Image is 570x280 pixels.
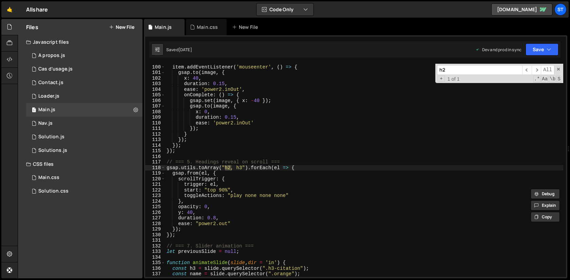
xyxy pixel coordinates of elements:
button: Copy [531,212,560,222]
div: 106 [145,98,165,104]
div: 132 [145,243,165,249]
div: 134 [145,255,165,260]
div: 15185/39819.js [26,49,142,62]
div: 15185/39823.js [26,144,142,157]
div: Solution.js [38,134,64,140]
div: 117 [145,159,165,165]
span: Whole Word Search [549,76,556,82]
div: 102 [145,76,165,81]
div: Nav.js [38,120,53,126]
div: 123 [145,193,165,199]
div: 137 [145,271,165,277]
span: Alt-Enter [541,65,554,75]
button: Debug [531,189,560,199]
a: St [554,3,567,16]
div: Dev and prod in sync [475,47,521,53]
div: Solution.css [38,188,69,194]
div: Main.css [197,24,218,31]
div: 15185/39817.js [26,130,142,144]
span: Toggle Replace mode [438,76,445,82]
input: Search for [437,65,522,75]
span: RegExp Search [533,76,540,82]
div: 105 [145,92,165,98]
div: [DATE] [178,47,192,53]
div: 109 [145,115,165,120]
div: Main.css [38,175,59,181]
div: 130 [145,232,165,238]
div: 128 [145,221,165,227]
a: [DOMAIN_NAME] [491,3,552,16]
div: 126 [145,210,165,216]
div: 121 [145,182,165,187]
button: Explain [531,200,560,211]
div: 15185/39818.css [26,184,142,198]
div: 124 [145,199,165,204]
span: 1 of 1 [445,76,462,82]
div: 15185/39814.js [26,103,142,117]
div: 104 [145,87,165,93]
button: New File [109,24,134,30]
div: Cas d'usage.js [38,66,73,72]
button: Code Only [256,3,313,16]
div: 15185/39835.js [26,89,142,103]
div: 125 [145,204,165,210]
div: 131 [145,238,165,243]
div: 127 [145,215,165,221]
a: 🤙 [1,1,18,18]
div: Solutions.js [38,147,67,154]
div: 120 [145,176,165,182]
div: Main.js [38,107,55,113]
div: 110 [145,120,165,126]
div: New File [232,24,261,31]
div: 122 [145,187,165,193]
button: Save [526,43,558,56]
div: A propos.js [38,53,65,59]
div: Allshare [26,5,48,14]
div: 100 [145,64,165,70]
div: Saved [166,47,192,53]
div: 15185/39815.css [26,171,142,184]
div: 108 [145,109,165,115]
div: 136 [145,266,165,272]
span: ​ [522,65,532,75]
div: 118 [145,165,165,171]
div: 103 [145,81,165,87]
div: 107 [145,103,165,109]
h2: Files [26,23,38,31]
div: 111 [145,126,165,132]
div: 135 [145,260,165,266]
div: 15185/39820.js [26,62,142,76]
div: 101 [145,70,165,76]
div: 15185/40514.js [26,117,142,130]
div: 113 [145,137,165,143]
span: ​ [532,65,541,75]
div: Loader.js [38,93,59,99]
div: 129 [145,226,165,232]
span: CaseSensitive Search [541,76,548,82]
div: 114 [145,143,165,148]
div: Contact.js [38,80,63,86]
div: 115 [145,148,165,154]
div: 119 [145,171,165,176]
div: CSS files [18,157,142,171]
span: 1 [32,108,36,113]
div: 116 [145,154,165,160]
div: Main.js [155,24,172,31]
div: 133 [145,249,165,255]
div: 15185/39822.js [26,76,142,89]
div: 112 [145,132,165,137]
div: Javascript files [18,35,142,49]
span: Search In Selection [557,76,561,82]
